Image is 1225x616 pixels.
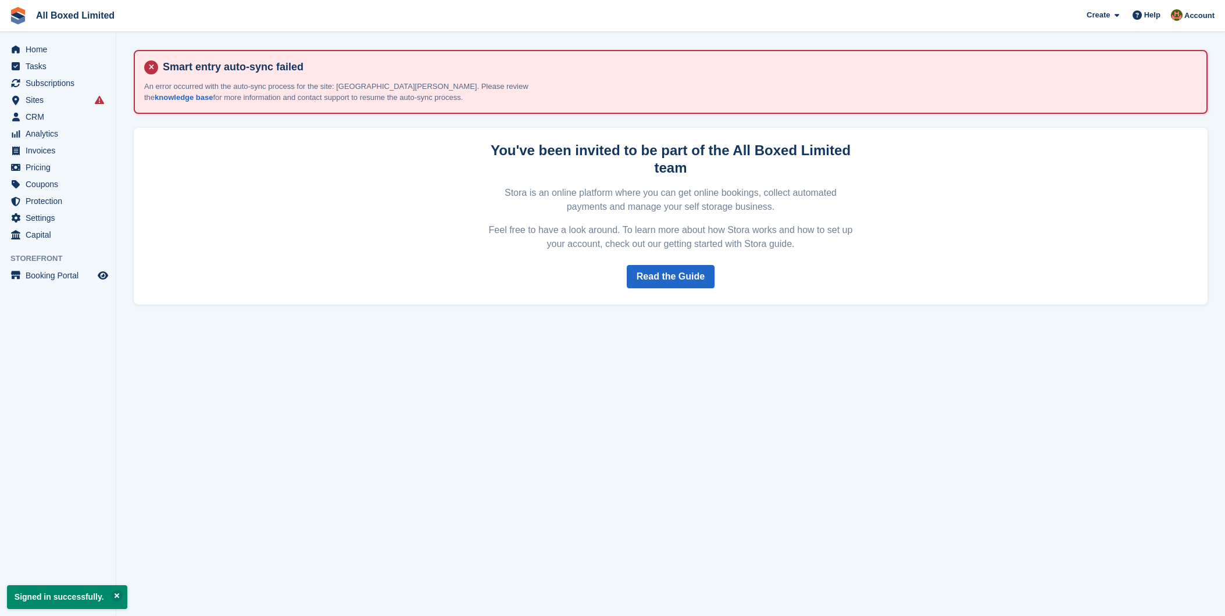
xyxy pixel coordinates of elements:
[487,223,855,251] p: Feel free to have a look around. To learn more about how Stora works and how to set up your accou...
[6,75,110,91] a: menu
[26,75,95,91] span: Subscriptions
[26,159,95,176] span: Pricing
[31,6,119,25] a: All Boxed Limited
[487,186,855,214] p: Stora is an online platform where you can get online bookings, collect automated payments and man...
[6,227,110,243] a: menu
[155,93,213,102] a: knowledge base
[6,126,110,142] a: menu
[9,7,27,24] img: stora-icon-8386f47178a22dfd0bd8f6a31ec36ba5ce8667c1dd55bd0f319d3a0aa187defe.svg
[26,176,95,192] span: Coupons
[26,267,95,284] span: Booking Portal
[26,193,95,209] span: Protection
[26,109,95,125] span: CRM
[26,126,95,142] span: Analytics
[95,95,104,105] i: Smart entry sync failures have occurred
[26,142,95,159] span: Invoices
[491,142,851,176] strong: You've been invited to be part of the All Boxed Limited team
[6,176,110,192] a: menu
[26,58,95,74] span: Tasks
[6,109,110,125] a: menu
[6,142,110,159] a: menu
[158,60,1197,74] h4: Smart entry auto-sync failed
[1184,10,1215,22] span: Account
[6,92,110,108] a: menu
[1171,9,1183,21] img: Sharon Hawkins
[627,265,715,288] a: Read the Guide
[26,227,95,243] span: Capital
[10,253,116,264] span: Storefront
[6,159,110,176] a: menu
[6,210,110,226] a: menu
[6,267,110,284] a: menu
[7,585,127,609] p: Signed in successfully.
[6,41,110,58] a: menu
[1087,9,1110,21] span: Create
[96,268,110,282] a: Preview store
[26,41,95,58] span: Home
[6,193,110,209] a: menu
[144,81,551,103] p: An error occurred with the auto-sync process for the site: [GEOGRAPHIC_DATA][PERSON_NAME]. Please...
[26,92,95,108] span: Sites
[1144,9,1160,21] span: Help
[6,58,110,74] a: menu
[26,210,95,226] span: Settings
